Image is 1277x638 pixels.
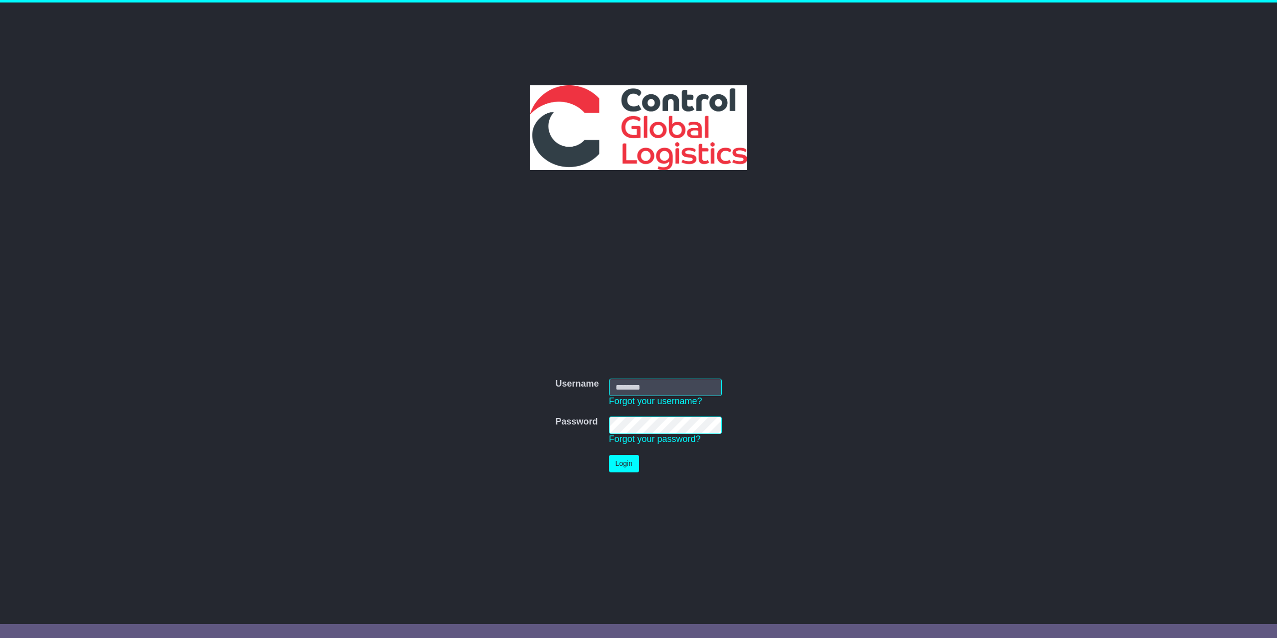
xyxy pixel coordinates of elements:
[530,85,747,170] img: Control Global Logistics PTY LTD
[609,455,639,472] button: Login
[555,417,598,427] label: Password
[555,379,599,390] label: Username
[609,434,701,444] a: Forgot your password?
[609,396,702,406] a: Forgot your username?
